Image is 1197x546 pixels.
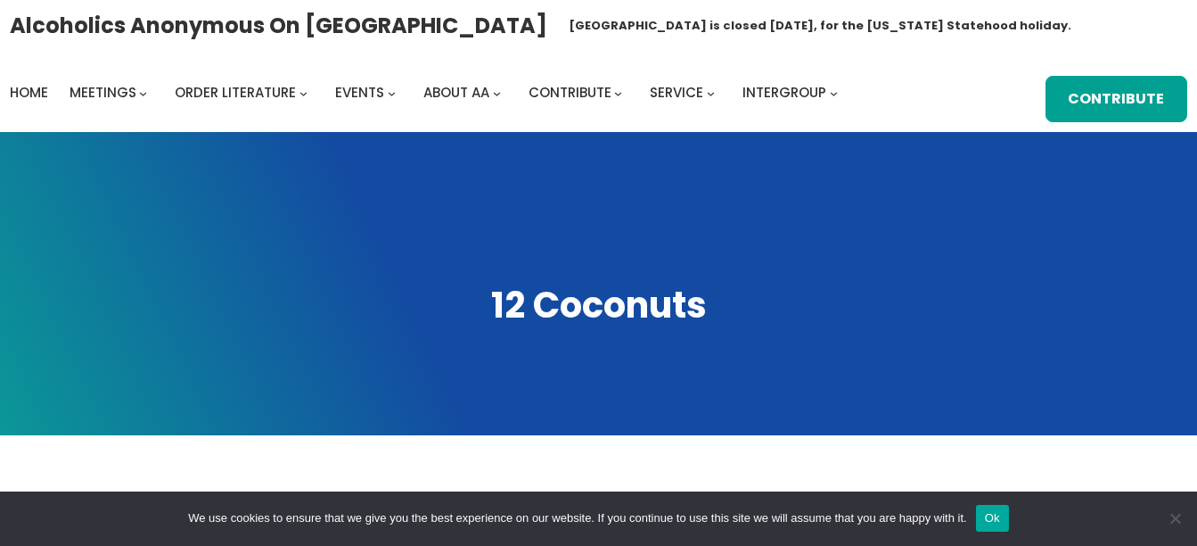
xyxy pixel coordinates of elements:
[614,88,622,96] button: Contribute submenu
[335,80,384,105] a: Events
[650,83,703,102] span: Service
[529,80,611,105] a: Contribute
[188,509,966,527] span: We use cookies to ensure that we give you the best experience on our website. If you continue to ...
[18,281,1179,330] h1: 12 Coconuts
[493,88,501,96] button: About AA submenu
[299,88,307,96] button: Order Literature submenu
[1045,76,1188,122] a: Contribute
[10,6,547,45] a: Alcoholics Anonymous on [GEOGRAPHIC_DATA]
[529,83,611,102] span: Contribute
[10,80,844,105] nav: Intergroup
[976,505,1009,532] button: Ok
[1166,509,1184,527] span: No
[10,83,48,102] span: Home
[175,83,296,102] span: Order Literature
[707,88,715,96] button: Service submenu
[742,80,826,105] a: Intergroup
[10,80,48,105] a: Home
[70,80,136,105] a: Meetings
[830,88,838,96] button: Intergroup submenu
[139,88,147,96] button: Meetings submenu
[388,88,396,96] button: Events submenu
[423,80,489,105] a: About AA
[742,83,826,102] span: Intergroup
[335,83,384,102] span: Events
[650,80,703,105] a: Service
[569,17,1071,35] h1: [GEOGRAPHIC_DATA] is closed [DATE], for the [US_STATE] Statehood holiday.
[423,83,489,102] span: About AA
[70,83,136,102] span: Meetings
